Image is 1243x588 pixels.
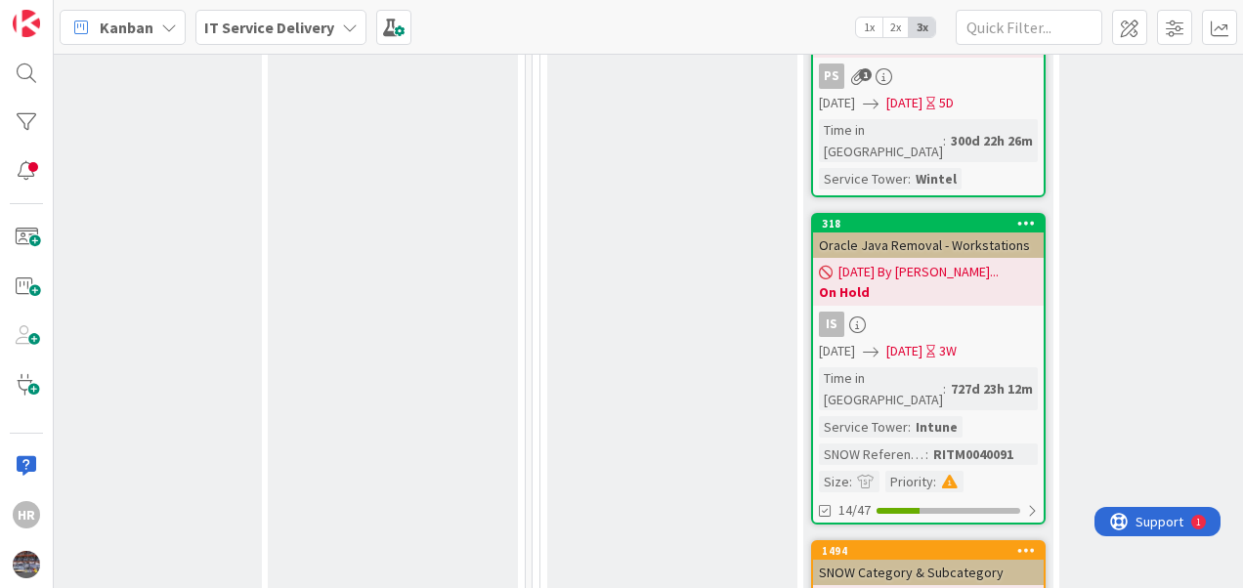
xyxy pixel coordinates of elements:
div: PS [813,63,1044,89]
span: : [933,471,936,492]
span: : [849,471,852,492]
span: Support [41,3,89,26]
div: SNOW Reference Number [819,443,925,465]
a: 318Oracle Java Removal - Workstations[DATE] By [PERSON_NAME]...On HoldIs[DATE][DATE]3WTime in [GE... [811,213,1046,525]
span: : [908,416,911,438]
div: HR [13,501,40,528]
div: Intune [911,416,963,438]
span: [DATE] [819,93,855,113]
div: 3W [939,341,957,361]
span: Kanban [100,16,153,39]
div: RITM0040091 [928,443,1018,465]
span: [DATE] [886,93,922,113]
div: PS [819,63,844,89]
div: 1 [102,8,107,23]
span: 1 [859,68,872,81]
span: [DATE] [886,341,922,361]
div: Time in [GEOGRAPHIC_DATA] [819,119,943,162]
div: Oracle Java Removal - Workstations [813,232,1044,258]
span: [DATE] [819,341,855,361]
input: Quick Filter... [956,10,1102,45]
img: Visit kanbanzone.com [13,10,40,37]
div: SNOW Category & Subcategory [813,560,1044,585]
div: Service Tower [819,416,908,438]
div: Wintel [911,168,962,189]
div: Time in [GEOGRAPHIC_DATA] [819,367,943,410]
img: avatar [13,551,40,578]
span: : [943,378,946,399]
span: 3x [909,18,935,37]
span: : [908,168,911,189]
span: 14/47 [838,500,871,521]
div: 318 [813,215,1044,232]
div: Service Tower [819,168,908,189]
div: 1494SNOW Category & Subcategory [813,542,1044,585]
div: 5D [939,93,954,113]
b: On Hold [819,282,1038,302]
div: 1494 [813,542,1044,560]
span: : [943,130,946,151]
div: Size [819,471,849,492]
div: 318Oracle Java Removal - Workstations [813,215,1044,258]
span: 2x [882,18,909,37]
div: 1494 [822,544,1044,558]
span: [DATE] By [PERSON_NAME]... [838,262,999,282]
span: 1x [856,18,882,37]
div: Is [813,312,1044,337]
div: 318 [822,217,1044,231]
div: 300d 22h 26m [946,130,1038,151]
div: Priority [885,471,933,492]
div: Is [819,312,844,337]
div: 727d 23h 12m [946,378,1038,399]
b: IT Service Delivery [204,18,334,37]
span: : [925,443,928,465]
